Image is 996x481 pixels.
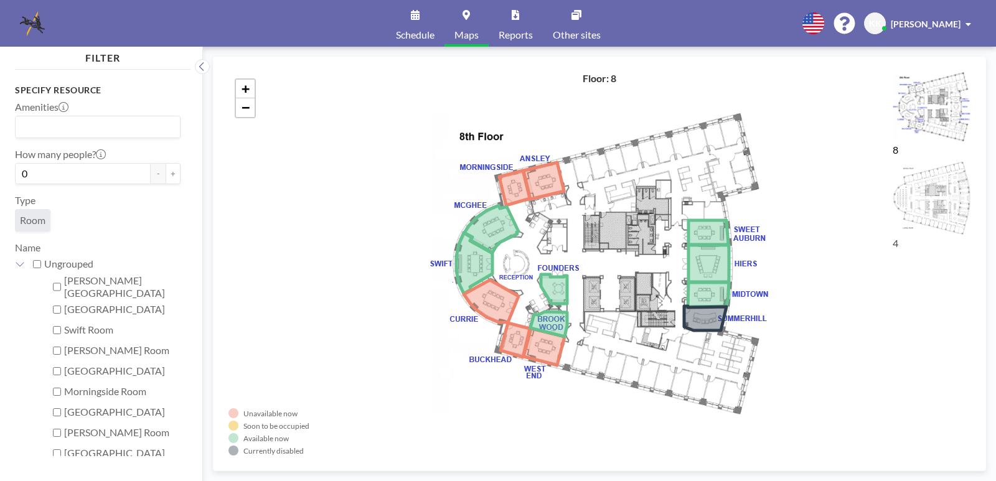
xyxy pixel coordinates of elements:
h4: Floor: 8 [583,72,616,85]
label: Type [15,194,35,207]
label: [GEOGRAPHIC_DATA] [64,406,181,418]
span: KK [869,18,881,29]
label: Ungrouped [44,258,181,270]
span: Reports [499,30,533,40]
h3: Specify resource [15,85,181,96]
span: − [242,100,250,115]
label: [GEOGRAPHIC_DATA] [64,447,181,459]
label: Name [15,241,40,253]
span: Schedule [396,30,435,40]
label: [PERSON_NAME][GEOGRAPHIC_DATA] [64,274,181,299]
input: Search for option [17,119,173,135]
span: Other sites [553,30,601,40]
a: Zoom out [236,98,255,117]
button: + [166,163,181,184]
label: [PERSON_NAME] Room [64,344,181,357]
label: How many people? [15,148,106,161]
label: [PERSON_NAME] Room [64,426,181,439]
label: Swift Room [64,324,181,336]
div: Currently disabled [243,446,304,455]
div: Soon to be occupied [243,421,309,431]
h4: FILTER [15,47,190,64]
span: + [242,81,250,96]
label: 4 [893,237,898,249]
button: - [151,163,166,184]
label: [GEOGRAPHIC_DATA] [64,365,181,377]
span: Maps [454,30,479,40]
span: Room [20,214,45,226]
img: 7b30830620ba8a80ef5b11d302550df4.png [893,72,970,141]
label: Morningside Room [64,385,181,398]
div: Unavailable now [243,409,298,418]
div: Available now [243,434,289,443]
span: [PERSON_NAME] [891,19,961,29]
div: Search for option [16,116,180,138]
label: 8 [893,144,898,156]
label: [GEOGRAPHIC_DATA] [64,303,181,315]
label: Amenities [15,101,68,113]
img: 525f76984e7f2163ca2ac95d6bfd1391.png [893,161,970,235]
a: Zoom in [236,80,255,98]
img: organization-logo [20,11,45,36]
